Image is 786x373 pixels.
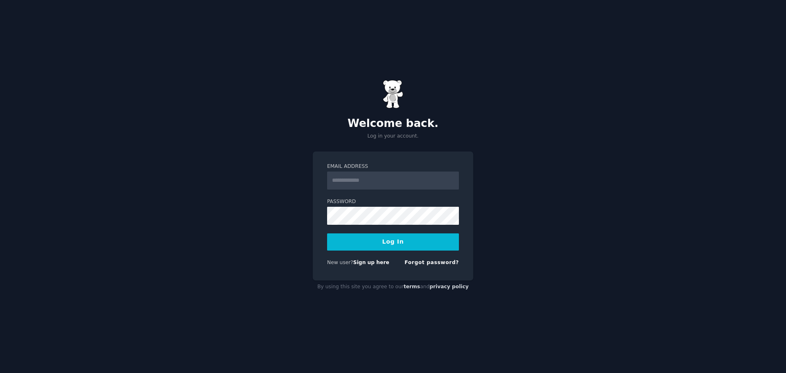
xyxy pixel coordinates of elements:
p: Log in your account. [313,133,473,140]
h2: Welcome back. [313,117,473,130]
label: Password [327,198,459,206]
button: Log In [327,233,459,251]
img: Gummy Bear [383,80,403,109]
div: By using this site you agree to our and [313,280,473,294]
a: terms [404,284,420,289]
a: privacy policy [429,284,469,289]
span: New user? [327,260,353,265]
a: Forgot password? [404,260,459,265]
label: Email Address [327,163,459,170]
a: Sign up here [353,260,389,265]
